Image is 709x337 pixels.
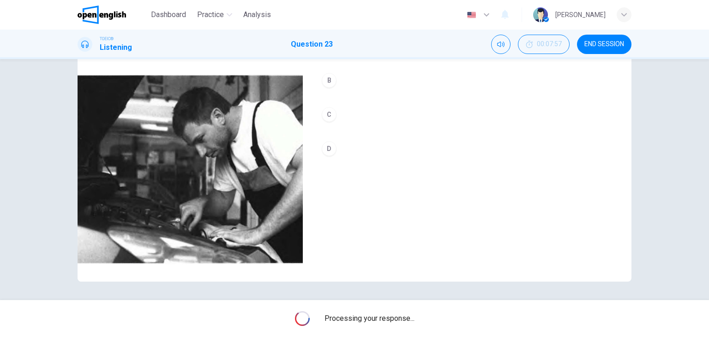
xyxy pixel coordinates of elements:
[147,6,190,23] button: Dashboard
[533,7,548,22] img: Profile picture
[318,69,617,92] button: B
[322,73,336,88] div: B
[518,35,570,54] button: 00:07:57
[78,57,303,282] img: Photographs
[491,35,511,54] div: Mute
[100,42,132,53] h1: Listening
[577,35,631,54] button: END SESSION
[322,107,336,122] div: C
[318,137,617,160] button: D
[291,39,333,50] h1: Question 23
[193,6,236,23] button: Practice
[78,6,147,24] a: OpenEnglish logo
[240,6,275,23] button: Analysis
[197,9,224,20] span: Practice
[324,313,415,324] span: Processing your response...
[466,12,477,18] img: en
[555,9,606,20] div: [PERSON_NAME]
[537,41,562,48] span: 00:07:57
[322,141,336,156] div: D
[243,9,271,20] span: Analysis
[584,41,624,48] span: END SESSION
[100,36,114,42] span: TOEIC®
[151,9,186,20] span: Dashboard
[518,35,570,54] div: Hide
[78,6,126,24] img: OpenEnglish logo
[318,103,617,126] button: C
